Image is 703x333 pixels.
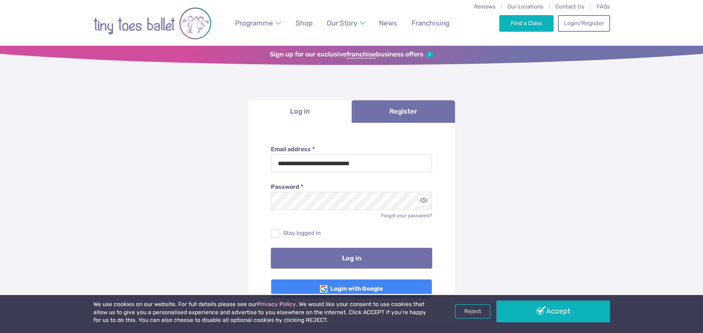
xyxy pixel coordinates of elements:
[93,5,211,42] img: tiny toes ballet
[235,19,273,27] span: Programme
[248,123,455,321] div: Log in
[271,248,432,268] button: Log in
[379,19,397,27] span: News
[347,51,376,59] strong: franchise
[496,301,610,322] a: Accept
[411,19,449,27] span: Franchising
[555,3,585,10] a: Contact Us
[323,14,368,32] a: Our Story
[352,100,455,123] a: Register
[376,14,401,32] a: News
[271,183,432,191] label: Password *
[93,301,429,325] p: We use cookies on our website. For full details please see our . We would like your consent to us...
[257,301,296,308] a: Privacy Policy
[271,145,432,153] label: Email address *
[327,19,357,27] span: Our Story
[231,14,284,32] a: Programme
[296,19,313,27] span: Shop
[597,3,610,10] a: FAQs
[418,196,428,206] button: Toggle password visibility
[455,304,490,318] a: Reject
[292,14,316,32] a: Shop
[499,15,554,31] a: Find a Class
[271,229,432,237] label: Stay logged in
[320,285,327,292] img: Google Logo
[271,279,432,298] a: Login with Google
[408,14,453,32] a: Franchising
[474,3,496,10] a: Reviews
[507,3,544,10] a: Our Locations
[558,15,610,31] a: Login/Register
[270,51,433,59] a: Sign up for our exclusivefranchisebusiness offers
[381,213,432,218] a: Forgot your password?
